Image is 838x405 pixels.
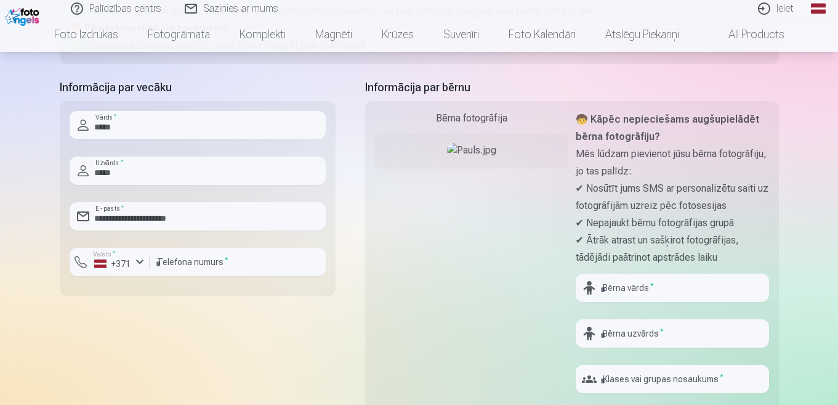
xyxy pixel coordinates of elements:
a: Magnēti [300,17,367,52]
a: Atslēgu piekariņi [590,17,694,52]
p: ✔ Nosūtīt jums SMS ar personalizētu saiti uz fotogrāfijām uzreiz pēc fotosesijas [576,180,769,215]
a: All products [694,17,799,52]
h5: Informācija par bērnu [365,79,779,96]
a: Foto izdrukas [39,17,133,52]
label: Valsts [89,250,119,259]
a: Foto kalendāri [494,17,590,52]
p: ✔ Nepajaukt bērnu fotogrāfijas grupā [576,215,769,232]
img: Pauls.jpg [447,143,496,158]
button: Valsts*+371 [70,248,150,276]
strong: 🧒 Kāpēc nepieciešams augšupielādēt bērna fotogrāfiju? [576,113,759,142]
a: Suvenīri [429,17,494,52]
p: ✔ Ātrāk atrast un sašķirot fotogrāfijas, tādējādi paātrinot apstrādes laiku [576,232,769,266]
div: Bērna fotogrāfija [375,111,568,126]
a: Komplekti [225,17,300,52]
h5: Informācija par vecāku [60,79,336,96]
p: Mēs lūdzam pievienot jūsu bērna fotogrāfiju, jo tas palīdz: [576,145,769,180]
img: /fa1 [5,5,42,26]
a: Fotogrāmata [133,17,225,52]
div: +371 [94,258,131,270]
a: Krūzes [367,17,429,52]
